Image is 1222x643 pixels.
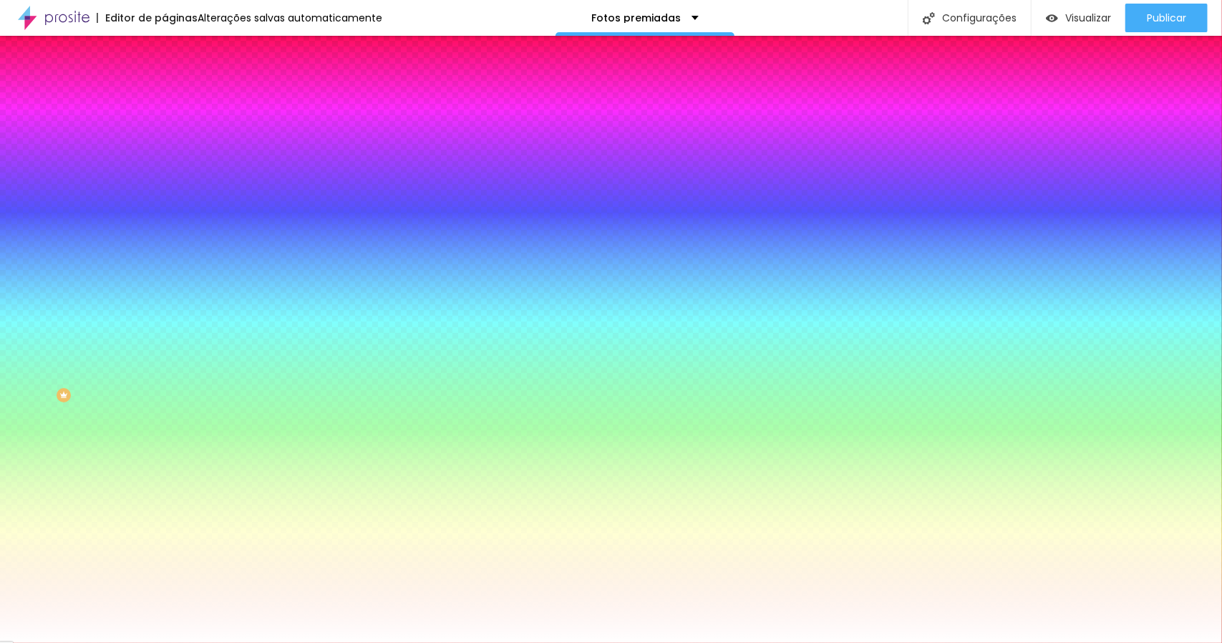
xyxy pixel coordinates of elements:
p: Fotos premiadas [591,13,681,23]
img: view-1.svg [1046,12,1058,24]
button: Visualizar [1032,4,1125,32]
div: Editor de páginas [97,13,198,23]
div: Alterações salvas automaticamente [198,13,382,23]
span: Visualizar [1065,12,1111,24]
button: Publicar [1125,4,1208,32]
img: Icone [923,12,935,24]
span: Publicar [1147,12,1186,24]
